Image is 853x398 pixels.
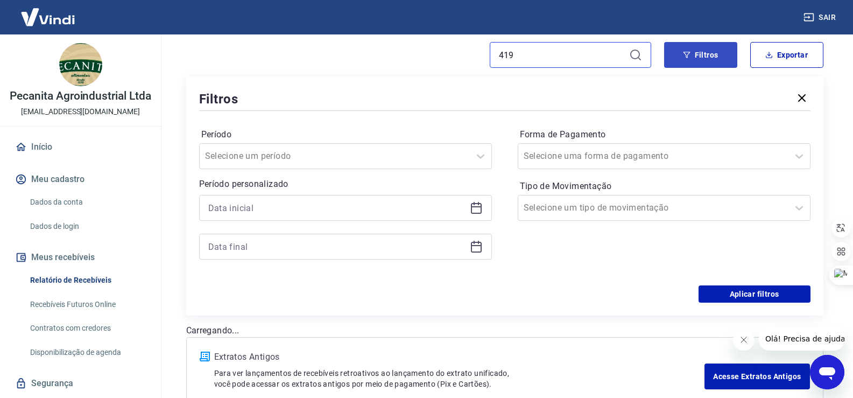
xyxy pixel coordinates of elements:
[801,8,840,27] button: Sair
[499,47,625,63] input: Busque pelo número do pedido
[699,285,810,303] button: Aplicar filtros
[26,215,148,238] a: Dados de login
[750,42,823,68] button: Exportar
[201,128,490,141] label: Período
[810,355,844,389] iframe: Botão para abrir a janela de mensagens
[13,167,148,191] button: Meu cadastro
[26,294,148,316] a: Recebíveis Futuros Online
[26,317,148,339] a: Contratos com credores
[520,128,808,141] label: Forma de Pagamento
[13,246,148,269] button: Meus recebíveis
[200,352,210,361] img: ícone
[733,329,755,351] iframe: Fechar mensagem
[704,364,809,389] a: Acesse Extratos Antigos
[26,269,148,291] a: Relatório de Recebíveis
[26,341,148,364] a: Disponibilização de agenda
[59,43,102,86] img: 07f93fab-4b07-46ac-b28f-5227920c7e4e.jpeg
[26,191,148,213] a: Dados da conta
[186,324,823,337] p: Carregando...
[13,372,148,395] a: Segurança
[21,106,140,117] p: [EMAIL_ADDRESS][DOMAIN_NAME]
[664,42,737,68] button: Filtros
[13,1,83,33] img: Vindi
[520,180,808,193] label: Tipo de Movimentação
[759,327,844,351] iframe: Mensagem da empresa
[13,135,148,159] a: Início
[199,90,239,108] h5: Filtros
[10,90,151,102] p: Pecanita Agroindustrial Ltda
[214,351,705,364] p: Extratos Antigos
[208,239,466,255] input: Data final
[6,8,90,16] span: Olá! Precisa de ajuda?
[208,200,466,216] input: Data inicial
[199,178,492,191] p: Período personalizado
[214,368,705,389] p: Para ver lançamentos de recebíveis retroativos ao lançamento do extrato unificado, você pode aces...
